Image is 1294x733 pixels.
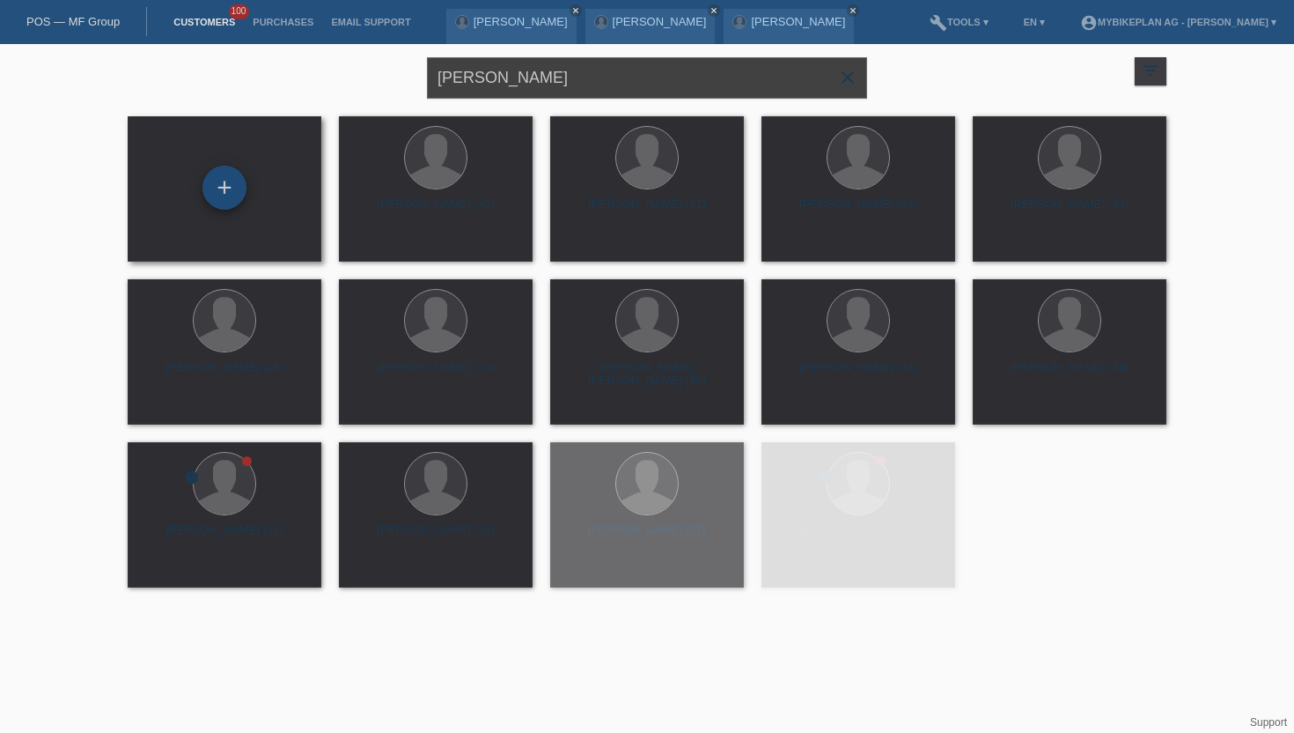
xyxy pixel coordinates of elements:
div: [PERSON_NAME] (42) [142,523,307,552]
div: [PERSON_NAME] (37) [564,523,730,552]
i: close [837,67,858,88]
a: POS — MF Group [26,15,120,28]
div: [PERSON_NAME] (62) [776,523,941,552]
a: Support [1250,716,1287,729]
div: [PERSON_NAME] (48) [776,197,941,226]
a: [PERSON_NAME] [613,15,707,28]
a: Purchases [244,17,322,27]
div: Add customer [203,173,246,203]
a: [PERSON_NAME] [751,15,845,28]
i: build [930,14,947,32]
i: filter_list [1141,61,1160,80]
a: close [847,4,859,17]
a: close [570,4,582,17]
div: [PERSON_NAME] (33) [987,197,1152,226]
a: [PERSON_NAME] [474,15,568,28]
i: close [709,6,718,15]
div: [PERSON_NAME] (18) [142,360,307,389]
div: [PERSON_NAME] (24) [353,523,518,552]
div: [PERSON_NAME] (41) [564,197,730,226]
a: Email Support [322,17,419,27]
i: account_circle [1080,14,1098,32]
a: EN ▾ [1015,17,1054,27]
a: close [708,4,720,17]
div: [PERSON_NAME] (34) [987,360,1152,389]
div: [PERSON_NAME] (33) [776,360,941,389]
div: [PERSON_NAME] [PERSON_NAME] (30) [564,360,730,389]
a: account_circleMybikeplan AG - [PERSON_NAME] ▾ [1071,17,1285,27]
a: Customers [165,17,244,27]
a: buildTools ▾ [921,17,997,27]
span: 100 [229,4,250,19]
div: unconfirmed, pending [818,470,834,488]
i: close [571,6,580,15]
input: Search... [427,57,867,99]
div: unconfirmed, pending [184,470,200,488]
i: error [818,470,834,485]
i: close [849,6,857,15]
i: error [184,470,200,485]
div: [PERSON_NAME] (33) [353,360,518,389]
div: [PERSON_NAME] (42) [353,197,518,226]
